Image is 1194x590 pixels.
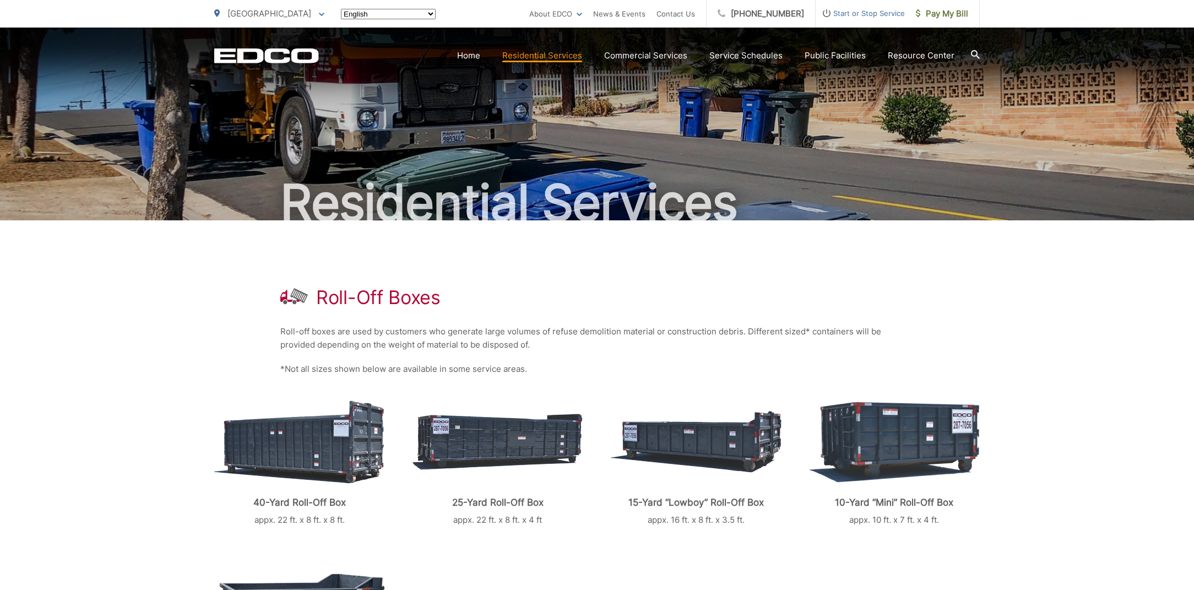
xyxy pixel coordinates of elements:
p: 40-Yard Roll-Off Box [214,497,385,508]
img: roll-off-40-yard.png [214,400,384,484]
a: EDCD logo. Return to the homepage. [214,48,319,63]
p: appx. 16 ft. x 8 ft. x 3.5 ft. [611,513,781,527]
img: roll-off-25-yard.png [413,414,583,470]
p: 25-Yard Roll-Off Box [413,497,583,508]
a: Service Schedules [709,49,783,62]
p: appx. 10 ft. x 7 ft. x 4 ft. [809,513,980,527]
a: Contact Us [656,7,695,20]
a: News & Events [593,7,645,20]
select: Select a language [341,9,436,19]
h1: Roll-Off Boxes [316,286,441,308]
p: appx. 22 ft. x 8 ft. x 8 ft. [214,513,385,527]
a: Residential Services [502,49,582,62]
h2: Residential Services [214,175,980,230]
img: roll-off-mini.png [809,402,979,483]
img: roll-off-lowboy.png [611,411,781,473]
p: appx. 22 ft. x 8 ft. x 4 ft [413,513,583,527]
span: Pay My Bill [916,7,968,20]
p: 10-Yard “Mini” Roll-Off Box [809,497,980,508]
a: Home [457,49,480,62]
a: Public Facilities [805,49,866,62]
a: About EDCO [529,7,582,20]
p: 15-Yard “Lowboy” Roll-Off Box [611,497,781,508]
span: [GEOGRAPHIC_DATA] [227,8,311,19]
a: Commercial Services [604,49,687,62]
p: *Not all sizes shown below are available in some service areas. [280,362,914,376]
a: Resource Center [888,49,954,62]
p: Roll-off boxes are used by customers who generate large volumes of refuse demolition material or ... [280,325,914,351]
